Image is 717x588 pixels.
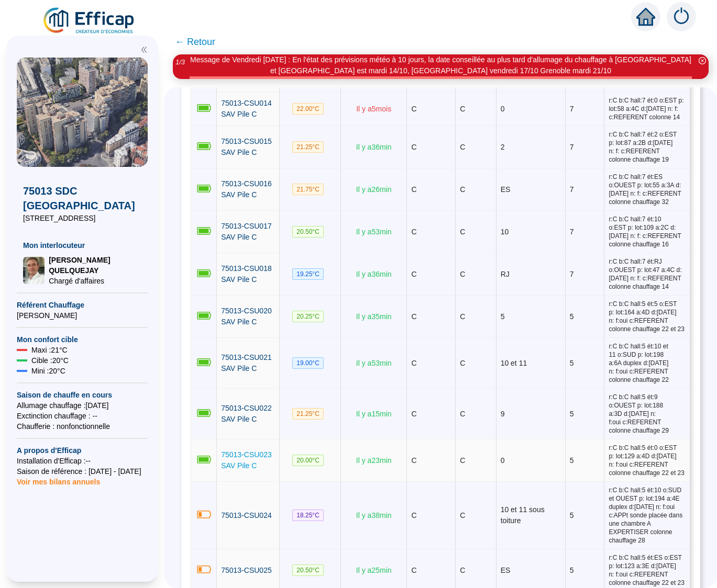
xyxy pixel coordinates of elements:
[460,359,465,367] span: C
[175,58,185,66] i: 1 / 3
[140,46,148,53] span: double-left
[570,143,574,151] span: 7
[501,105,505,113] span: 0
[356,456,392,465] span: Il y a 23 min
[460,566,465,574] span: C
[221,566,272,574] span: 75013-CSU025
[609,444,686,477] span: r:C b:C hall:5 ét:0 o:EST p: lot:129 a:4D d:[DATE] n: f:oui c:REFERENT colonne chauffage 22 et 23
[570,185,574,194] span: 7
[356,312,392,321] span: Il y a 35 min
[501,270,510,278] span: RJ
[221,404,272,423] span: 75013-CSU022 SAV Pile C
[221,263,275,285] a: 75013-CSU018 SAV Pile C
[292,268,324,280] span: 19.25 °C
[42,6,137,36] img: efficap energie logo
[221,511,272,519] span: 75013-CSU024
[49,255,141,276] span: [PERSON_NAME] QUELQUEJAY
[609,342,686,384] span: r:C b:C hall:5 ét:10 et 11 o:SUD p: lot:198 a:6A duplex d:[DATE] n: f:oui c:REFERENT colonne chau...
[292,357,324,369] span: 19.00 °C
[570,410,574,418] span: 5
[292,103,324,115] span: 22.00 °C
[609,553,686,587] span: r:C b:C hall:5 ét:ES o:EST p: lot:123 a:3E d:[DATE] n: f:oui c:REFERENT colonne chauffage 22 et 23
[49,276,141,286] span: Chargé d'affaires
[221,565,272,576] a: 75013-CSU025
[23,213,141,223] span: [STREET_ADDRESS]
[460,410,465,418] span: C
[221,98,275,120] a: 75013-CSU014 SAV Pile C
[570,270,574,278] span: 7
[292,141,324,153] span: 21.25 °C
[609,173,686,206] span: r:C b:C hall:7 ét:ES o:OUEST p: lot:55 a:3A d:[DATE] n: f: c:REFERENT colonne chauffage 32
[501,143,505,151] span: 2
[292,184,324,195] span: 21.75 °C
[460,143,465,151] span: C
[411,185,416,194] span: C
[501,566,511,574] span: ES
[221,352,275,374] a: 75013-CSU021 SAV Pile C
[501,505,545,525] span: 10 et 11 sous toiture
[609,96,686,121] span: r:C b:C hall:7 ét:0 o:EST p: lot:58 a:4C d:[DATE] n: f: c:REFERENT colonne 14
[221,137,272,156] span: 75013-CSU015 SAV Pile C
[411,105,416,113] span: C
[460,270,465,278] span: C
[609,393,686,435] span: r:C b:C hall:5 ét:9 o:OUEST p: lot:188 a:3D d:[DATE] n: f:oui c:REFERENT colonne chauffage 29
[609,486,686,545] span: r:C b:C hall:5 ét:10 o:SUD et OUEST p: lot:194 a:4E duplex d:[DATE] n: f:oui c:APPt sonde placée ...
[356,511,392,519] span: Il y a 38 min
[570,105,574,113] span: 7
[356,185,392,194] span: Il y a 26 min
[221,136,275,158] a: 75013-CSU015 SAV Pile C
[190,54,692,76] div: Message de Vendredi [DATE] : En l'état des prévisions météo à 10 jours, la date conseillée au plu...
[292,564,324,576] span: 20.50 °C
[460,105,465,113] span: C
[175,35,215,49] span: ← Retour
[221,99,272,118] span: 75013-CSU014 SAV Pile C
[411,228,416,236] span: C
[501,456,505,465] span: 0
[570,359,574,367] span: 5
[221,307,272,326] span: 75013-CSU020 SAV Pile C
[699,57,706,64] span: close-circle
[609,215,686,248] span: r:C b:C hall:7 ét:10 o:EST p: lot:109 a:2C d:[DATE] n: f: c:REFERENT colonne chauffage 16
[221,403,275,425] a: 75013-CSU022 SAV Pile C
[292,226,324,238] span: 20.50 °C
[292,311,324,322] span: 20.25 °C
[221,179,272,199] span: 75013-CSU016 SAV Pile C
[570,312,574,321] span: 5
[570,456,574,465] span: 5
[17,466,148,477] span: Saison de référence : [DATE] - [DATE]
[356,105,391,113] span: Il y a 5 mois
[17,411,148,421] span: Exctinction chauffage : --
[667,2,696,31] img: alerts
[609,130,686,164] span: r:C b:C hall:7 ét:2 o:EST p: lot:87 a:2B d:[DATE] n: f: c:REFERENT colonne chauffage 19
[221,510,272,521] a: 75013-CSU024
[23,240,141,251] span: Mon interlocuteur
[356,143,392,151] span: Il y a 36 min
[609,257,686,291] span: r:C b:C hall:7 ét:RJ o:OUEST p: lot:47 a:4C d:[DATE] n: f: c:REFERENT colonne chauffage 14
[411,410,416,418] span: C
[221,449,275,471] a: 75013-CSU023 SAV Pile C
[411,312,416,321] span: C
[460,228,465,236] span: C
[411,511,416,519] span: C
[609,300,686,333] span: r:C b:C hall:5 ét:5 o:EST p: lot:164 a:4D d:[DATE] n: f:oui c:REFERENT colonne chauffage 22 et 23
[23,184,141,213] span: 75013 SDC [GEOGRAPHIC_DATA]
[411,456,416,465] span: C
[460,511,465,519] span: C
[17,421,148,432] span: Chaufferie : non fonctionnelle
[411,143,416,151] span: C
[17,471,100,486] span: Voir mes bilans annuels
[411,566,416,574] span: C
[23,257,45,284] img: Chargé d'affaires
[460,456,465,465] span: C
[356,228,392,236] span: Il y a 53 min
[570,511,574,519] span: 5
[17,456,148,466] span: Installation d'Efficap : --
[356,410,392,418] span: Il y a 15 min
[356,566,392,574] span: Il y a 25 min
[356,270,392,278] span: Il y a 36 min
[17,400,148,411] span: Allumage chauffage : [DATE]
[17,310,148,321] span: [PERSON_NAME]
[356,359,392,367] span: Il y a 53 min
[570,566,574,574] span: 5
[501,228,509,236] span: 10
